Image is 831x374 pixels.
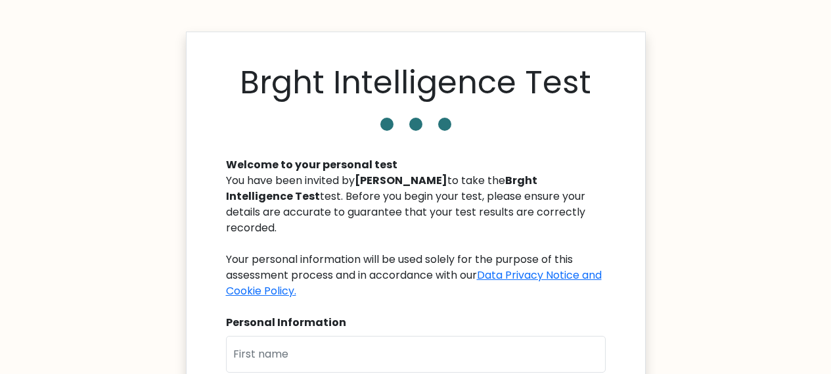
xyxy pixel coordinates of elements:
[226,173,537,204] b: Brght Intelligence Test
[226,336,606,373] input: First name
[355,173,447,188] b: [PERSON_NAME]
[226,268,602,298] a: Data Privacy Notice and Cookie Policy.
[226,157,606,173] div: Welcome to your personal test
[226,173,606,299] div: You have been invited by to take the test. Before you begin your test, please ensure your details...
[240,64,591,102] h1: Brght Intelligence Test
[226,315,606,331] div: Personal Information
